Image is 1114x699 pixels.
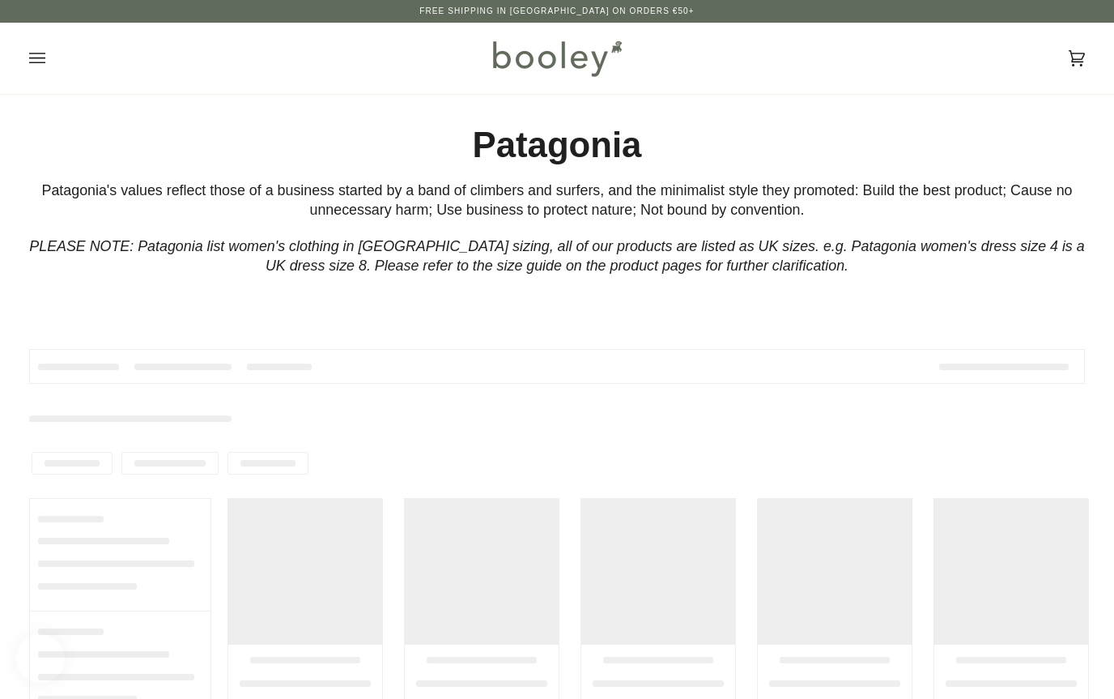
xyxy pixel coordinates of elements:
em: PLEASE NOTE: Patagonia list women's clothing in [GEOGRAPHIC_DATA] sizing, all of our products are... [29,238,1084,275]
h1: Patagonia [29,123,1085,168]
img: Booley [486,35,627,82]
p: Free Shipping in [GEOGRAPHIC_DATA] on Orders €50+ [419,5,694,18]
div: Patagonia's values reflect those of a business started by a band of climbers and surfers, and the... [29,181,1085,220]
iframe: Button to open loyalty program pop-up [16,634,65,683]
button: Open menu [29,23,78,94]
